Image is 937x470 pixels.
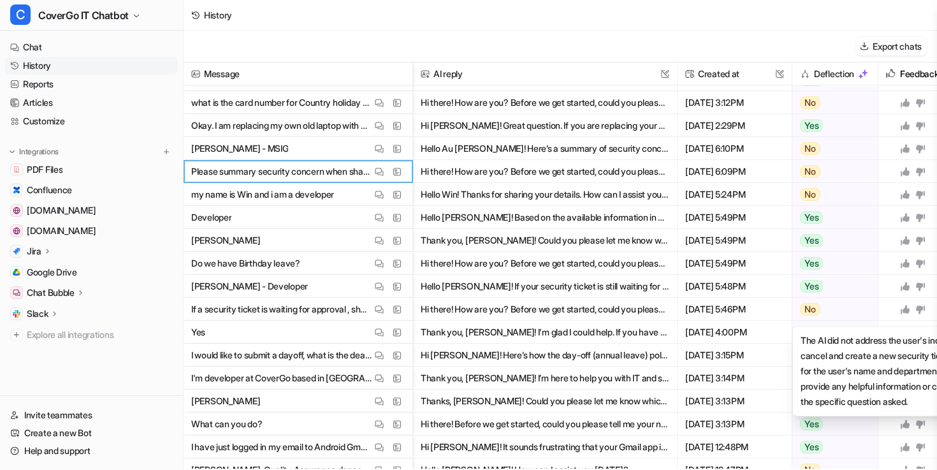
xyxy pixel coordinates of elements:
[792,160,871,183] button: No
[191,413,263,436] p: What can you do?
[792,91,871,114] button: No
[5,406,178,424] a: Invite teammates
[421,160,669,183] button: Hi there! How are you? Before we get started, could you please tell me your name (First Name + La...
[683,137,787,160] span: [DATE] 6:10PM
[683,367,787,390] span: [DATE] 3:14PM
[683,91,787,114] span: [DATE] 3:12PM
[792,206,871,229] button: Yes
[27,266,77,279] span: Google Drive
[189,62,407,85] span: Message
[800,418,823,430] span: Yes
[191,183,334,206] p: my name is Win and i am a developer
[792,413,871,436] button: Yes
[792,275,871,298] button: Yes
[800,303,820,316] span: No
[5,75,178,93] a: Reports
[792,137,871,160] button: No
[13,186,20,194] img: Confluence
[13,207,20,214] img: community.atlassian.com
[814,62,854,85] h2: Deflection
[418,62,672,85] span: AI reply
[10,328,23,341] img: explore all integrations
[800,280,823,293] span: Yes
[856,37,927,55] button: Export chats
[191,390,260,413] p: [PERSON_NAME]
[800,188,820,201] span: No
[5,442,178,460] a: Help and support
[683,275,787,298] span: [DATE] 5:48PM
[421,137,669,160] button: Hello Au [PERSON_NAME]! Here’s a summary of security concerns when sharing your screen during mee...
[5,424,178,442] a: Create a new Bot
[792,321,871,344] button: Yes
[421,252,669,275] button: Hi there! How are you? Before we get started, could you please tell me your name (First Name + La...
[421,275,669,298] button: Hello [PERSON_NAME]! If your security ticket is still waiting for approval, you do not need to ca...
[191,436,372,459] p: I have just logged in my email to Android Gmail, but still loading 'Getting your messsage ...' fo...
[683,183,787,206] span: [DATE] 5:24PM
[792,229,871,252] button: Yes
[421,321,669,344] button: Thank you, [PERSON_NAME]! I'm glad I could help. If you have any more questions or need further a...
[683,298,787,321] span: [DATE] 5:46PM
[683,413,787,436] span: [DATE] 3:13PM
[191,298,372,321] p: If a security ticket is waiting for approval , should I cancel then create a new one?
[5,57,178,75] a: History
[191,367,372,390] p: I'm developer at CoverGo based in [GEOGRAPHIC_DATA]
[27,224,96,237] span: [DOMAIN_NAME]
[13,247,20,255] img: Jira
[5,38,178,56] a: Chat
[191,114,372,137] p: Okay. I am replacing my own old laptop with a laptop from the company. Should I just remove my de...
[421,183,669,206] button: Hello Win! Thanks for sharing your details. How can I assist you [DATE]? Please let me know what ...
[13,268,20,276] img: Google Drive
[683,252,787,275] span: [DATE] 5:49PM
[800,211,823,224] span: Yes
[683,206,787,229] span: [DATE] 5:49PM
[191,275,308,298] p: [PERSON_NAME] - Developer
[421,390,669,413] button: Thanks, [PERSON_NAME]! Could you please let me know which department you are in? Once I have that...
[19,147,59,157] p: Integrations
[800,257,823,270] span: Yes
[5,326,178,344] a: Explore all integrations
[683,344,787,367] span: [DATE] 3:15PM
[5,181,178,199] a: ConfluenceConfluence
[800,73,823,86] span: Yes
[683,160,787,183] span: [DATE] 6:09PM
[800,119,823,132] span: Yes
[38,6,129,24] span: CoverGo IT Chatbot
[191,91,372,114] p: what is the card number for Country holiday to fill in tempo
[421,413,669,436] button: Hi there! Before we get started, could you please tell me your name (First Name + Last Name) and ...
[27,307,48,320] p: Slack
[27,204,96,217] span: [DOMAIN_NAME]
[421,344,669,367] button: Hi [PERSON_NAME]! Here’s how the day-off (annual leave) policy works at [GEOGRAPHIC_DATA] for [GE...
[191,137,288,160] p: [PERSON_NAME] - MSIG
[191,321,205,344] p: Yes
[683,321,787,344] span: [DATE] 4:00PM
[8,147,17,156] img: expand menu
[421,91,669,114] button: Hi there! How are you? Before we get started, could you please tell me your name (First Name + La...
[27,245,41,258] p: Jira
[5,145,62,158] button: Integrations
[792,114,871,137] button: Yes
[191,252,300,275] p: Do we have Birthday leave?
[683,390,787,413] span: [DATE] 3:13PM
[683,62,787,85] span: Created at
[13,289,20,297] img: Chat Bubble
[5,112,178,130] a: Customize
[421,114,669,137] button: Hi [PERSON_NAME]! Great question. If you are replacing your personal laptop with a company-owned ...
[13,166,20,173] img: PDF Files
[191,344,372,367] p: I would like to submit a dayoff, what is the deadline for this? like 2 days 3 days before I take ...
[191,206,231,229] p: Developer
[800,165,820,178] span: No
[5,161,178,179] a: PDF FilesPDF Files
[191,160,372,183] p: Please summary security concern when sharing screen during meeting
[27,325,173,345] span: Explore all integrations
[683,436,787,459] span: [DATE] 12:48PM
[800,441,823,453] span: Yes
[27,184,72,196] span: Confluence
[421,206,669,229] button: Hello [PERSON_NAME]! Based on the available information in our company handbooks and leave polici...
[800,142,820,155] span: No
[162,147,171,156] img: menu_add.svg
[5,222,178,240] a: support.atlassian.com[DOMAIN_NAME]
[800,96,820,109] span: No
[13,227,20,235] img: support.atlassian.com
[421,367,669,390] button: Thank you, [PERSON_NAME]! I’m here to help you with IT and security-related questions, company po...
[800,234,823,247] span: Yes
